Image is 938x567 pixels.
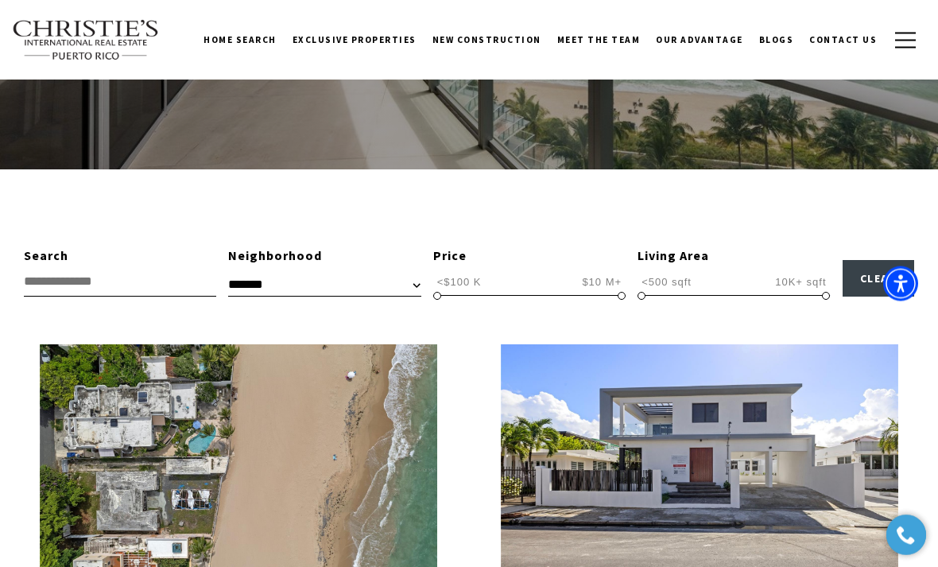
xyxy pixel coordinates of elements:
[656,34,743,45] span: Our Advantage
[293,34,417,45] span: Exclusive Properties
[228,247,421,267] div: Neighborhood
[24,247,216,267] div: Search
[638,247,830,267] div: Living Area
[759,34,794,45] span: Blogs
[809,34,877,45] span: Contact Us
[885,17,926,64] button: button
[196,20,285,60] a: Home Search
[424,20,549,60] a: New Construction
[549,20,649,60] a: Meet the Team
[638,275,696,290] span: <500 sqft
[285,20,424,60] a: Exclusive Properties
[432,34,541,45] span: New Construction
[578,275,626,290] span: $10 M+
[433,247,626,267] div: Price
[843,261,915,297] button: Clear
[648,20,751,60] a: Our Advantage
[12,20,160,61] img: Christie's International Real Estate text transparent background
[883,266,918,301] div: Accessibility Menu
[801,20,885,60] a: Contact Us
[771,275,830,290] span: 10K+ sqft
[751,20,802,60] a: Blogs
[433,275,486,290] span: <$100 K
